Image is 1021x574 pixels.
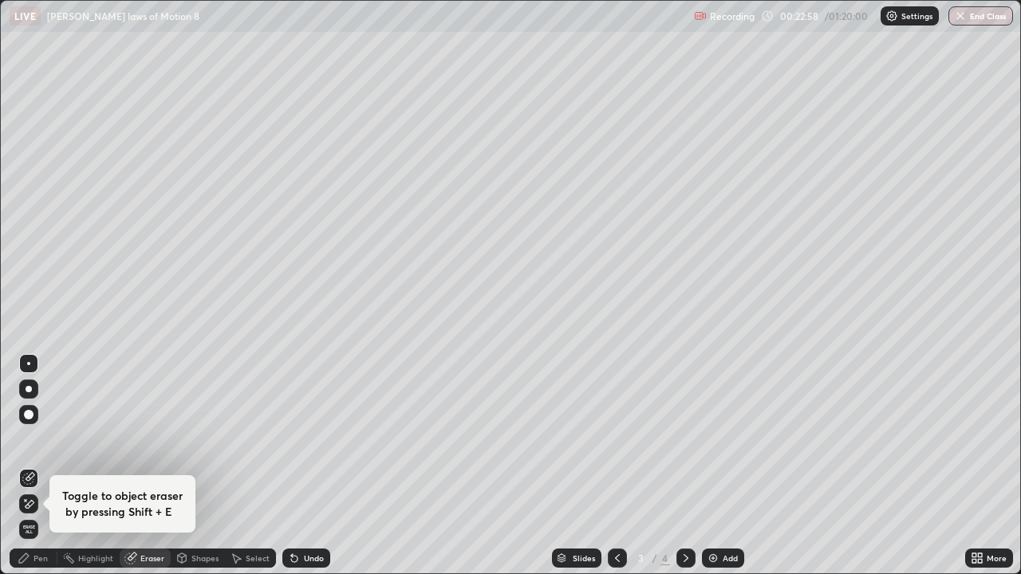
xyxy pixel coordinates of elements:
p: [PERSON_NAME] laws of Motion 8 [47,10,199,22]
div: Pen [34,554,48,562]
div: Eraser [140,554,164,562]
p: LIVE [14,10,36,22]
div: Slides [573,554,595,562]
img: class-settings-icons [885,10,898,22]
img: add-slide-button [707,552,719,564]
p: Recording [710,10,755,22]
img: end-class-cross [954,10,967,22]
h4: Toggle to object eraser by pressing Shift + E [62,488,183,520]
div: 4 [660,551,670,565]
div: / [652,553,657,563]
button: End Class [948,6,1013,26]
div: 3 [633,553,649,563]
img: recording.375f2c34.svg [694,10,707,22]
div: More [987,554,1007,562]
div: Highlight [78,554,113,562]
p: Settings [901,12,932,20]
span: Erase all [20,525,37,534]
div: Shapes [191,554,219,562]
div: Undo [304,554,324,562]
div: Select [246,554,270,562]
div: Add [723,554,738,562]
